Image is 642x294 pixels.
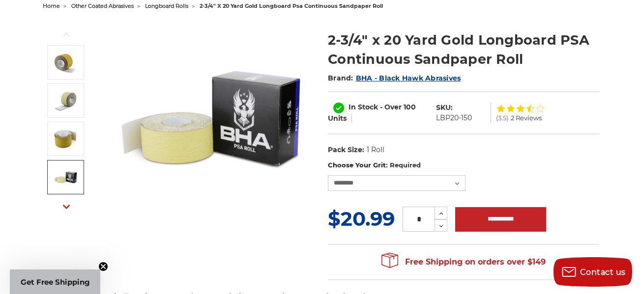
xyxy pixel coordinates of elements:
h1: 2-3/4" x 20 Yard Gold Longboard PSA Continuous Sandpaper Roll [328,30,599,69]
span: 2-3/4" x 20 yard gold longboard psa continuous sandpaper roll [200,2,383,9]
img: Black Hawk 400 Grit Gold PSA Sandpaper Roll, 2 3/4" wide, for final touches on surfaces. [53,50,78,75]
dt: SKU: [436,103,453,113]
span: Units [328,114,347,123]
span: Get Free Shipping [21,277,90,287]
button: Contact us [554,257,632,287]
button: Previous [55,24,78,45]
img: Medium-coarse 180 Grit Gold PSA Sandpaper Roll, 2.75" x 20 yds, for versatile sanding by BHA. [53,88,78,113]
img: BHA 80 Grit Gold PSA Sandpaper Roll, 2 3/4" x 20 yards, for high-performance sanding and stripping. [53,165,78,189]
span: - Over [380,103,402,111]
span: 2 Reviews [511,115,542,121]
dt: Pack Size: [328,145,364,155]
small: Required [390,161,421,169]
dd: 1 Roll [367,145,384,155]
img: Black Hawk 400 Grit Gold PSA Sandpaper Roll, 2 3/4" wide, for final touches on surfaces. [111,20,307,216]
span: $20.99 [328,207,395,231]
a: BHA - Black Hawk Abrasives [356,74,461,82]
span: Free Shipping on orders over $149 [381,252,546,272]
a: other coated abrasives [71,2,134,9]
a: home [43,2,60,9]
label: Choose Your Grit: [328,160,599,170]
span: (3.5) [496,115,508,121]
span: 100 [404,103,416,111]
img: 400 grit BHA Gold longboard PSA sandpaper roll, 2.75 inches by 20 yards, perfect for fine finishing. [53,127,78,151]
button: Close teaser [98,262,108,271]
span: Brand: [328,74,353,82]
button: Next [55,196,78,217]
span: In Stock [349,103,378,111]
dd: LBP20-150 [436,113,472,123]
a: longboard rolls [145,2,188,9]
div: Get Free ShippingClose teaser [10,269,100,294]
span: Contact us [580,267,626,277]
